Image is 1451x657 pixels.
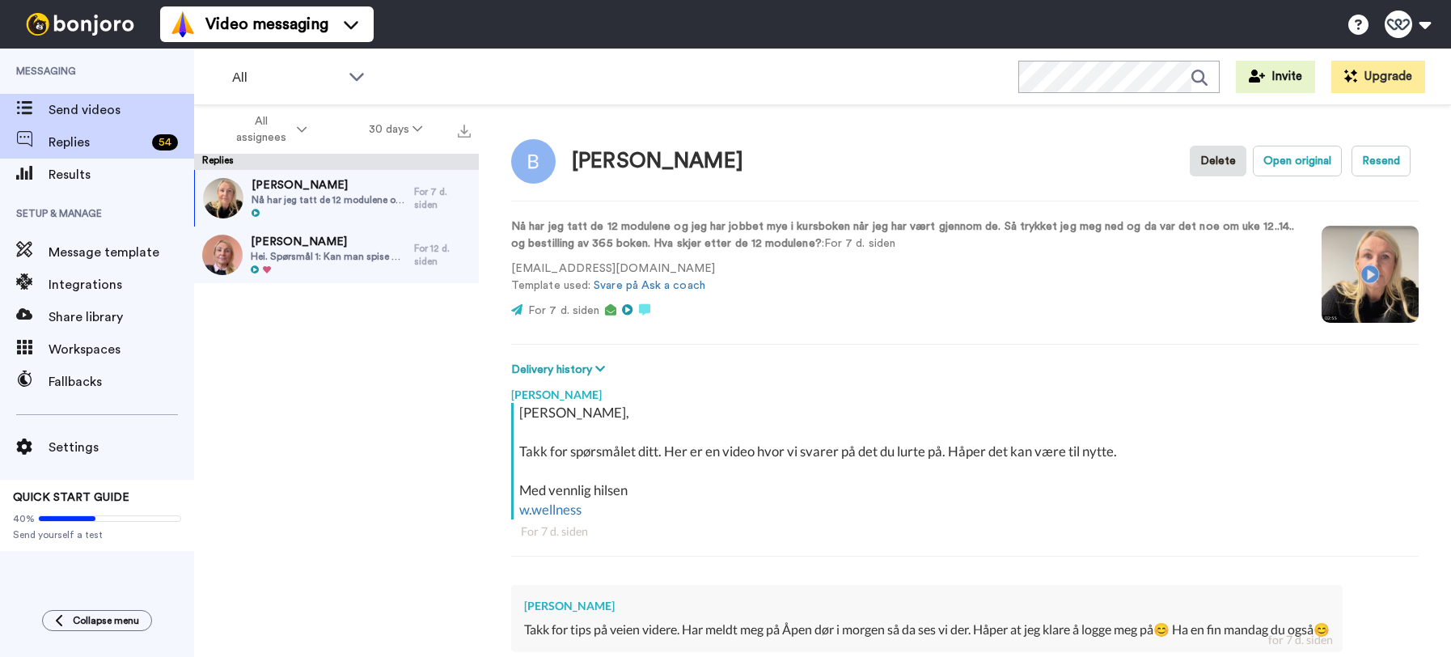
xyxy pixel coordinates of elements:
[202,235,243,275] img: 8f331004-ef55-459d-8367-62a61495e729-thumb.jpg
[49,275,194,295] span: Integrations
[194,227,479,283] a: [PERSON_NAME]Hei. Spørsmål 1: Kan man spise noen dadler til kaffen om morgenen? Litt tørket [MEDI...
[13,512,35,525] span: 40%
[453,117,476,142] button: Export all results that match these filters now.
[414,242,471,268] div: For 12 d. siden
[49,438,194,457] span: Settings
[228,113,294,146] span: All assignees
[338,115,454,144] button: 30 days
[1268,632,1333,648] div: for 7 d. siden
[49,372,194,392] span: Fallbacks
[205,13,328,36] span: Video messaging
[519,501,582,518] a: w.wellness
[511,218,1297,252] p: : For 7 d. siden
[1253,146,1342,176] button: Open original
[511,361,610,379] button: Delivery history
[13,528,181,541] span: Send yourself a test
[511,261,1297,295] p: [EMAIL_ADDRESS][DOMAIN_NAME] Template used:
[49,165,194,184] span: Results
[572,150,743,173] div: [PERSON_NAME]
[414,185,471,211] div: For 7 d. siden
[170,11,196,37] img: vm-color.svg
[194,154,479,170] div: Replies
[49,100,194,120] span: Send videos
[521,523,1409,540] div: For 7 d. siden
[49,243,194,262] span: Message template
[232,68,341,87] span: All
[197,107,338,152] button: All assignees
[1190,146,1246,176] button: Delete
[49,307,194,327] span: Share library
[1236,61,1315,93] button: Invite
[519,403,1415,519] div: [PERSON_NAME], Takk for spørsmålet ditt. Her er en video hvor vi svarer på det du lurte på. Håper...
[19,13,141,36] img: bj-logo-header-white.svg
[511,221,1294,249] strong: Nå har jeg tatt de 12 modulene og jeg har jobbet mye i kursboken når jeg har vært gjennom de. Så ...
[524,621,1330,639] div: Takk for tips på veien videre. Har meldt meg på Åpen dør i morgen så da ses vi der. Håper at jeg ...
[42,610,152,631] button: Collapse menu
[511,139,556,184] img: Image of Bente Riise
[528,305,599,316] span: For 7 d. siden
[251,234,406,250] span: [PERSON_NAME]
[524,598,1330,614] div: [PERSON_NAME]
[203,178,243,218] img: 9644808e-e159-496b-9077-eeb21c1059a1-thumb.jpg
[73,614,139,627] span: Collapse menu
[252,177,406,193] span: [PERSON_NAME]
[511,379,1419,403] div: [PERSON_NAME]
[1331,61,1425,93] button: Upgrade
[1352,146,1411,176] button: Resend
[458,125,471,138] img: export.svg
[13,492,129,503] span: QUICK START GUIDE
[594,280,705,291] a: Svare på Ask a coach
[252,193,406,206] span: Nå har jeg tatt de 12 modulene og jeg har jobbet mye i kursboken når jeg har vært gjennom de. Så ...
[194,170,479,227] a: [PERSON_NAME]Nå har jeg tatt de 12 modulene og jeg har jobbet mye i kursboken når jeg har vært gj...
[152,134,178,150] div: 54
[251,250,406,263] span: Hei. Spørsmål 1: Kan man spise noen dadler til kaffen om morgenen? Litt tørket [MEDICAL_DATA] og?...
[49,340,194,359] span: Workspaces
[49,133,146,152] span: Replies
